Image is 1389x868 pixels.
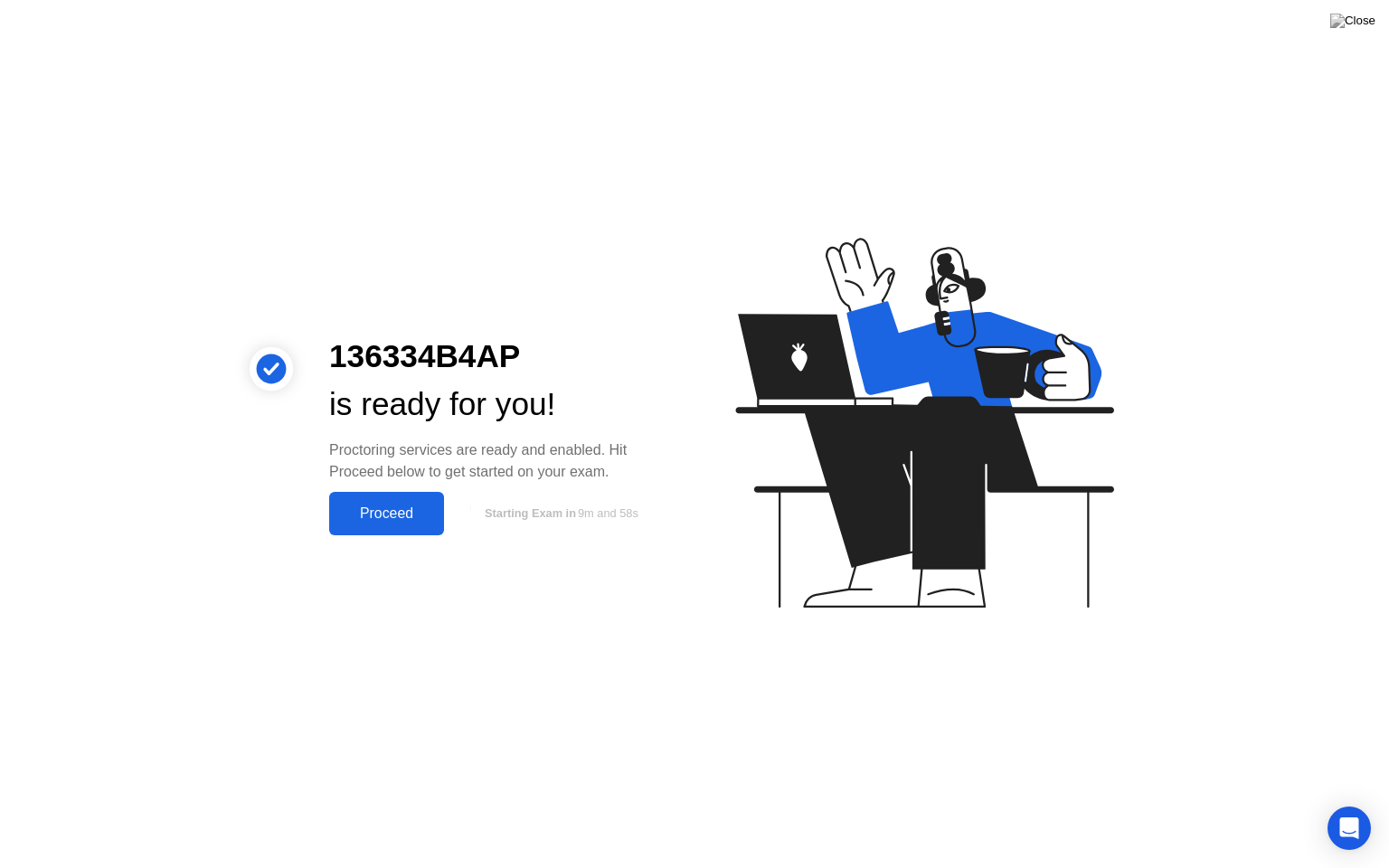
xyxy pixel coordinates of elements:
[329,381,666,429] div: is ready for you!
[453,496,666,531] button: Starting Exam in9m and 58s
[335,505,439,522] div: Proceed
[1330,14,1375,28] img: Close
[329,333,666,381] div: 136334B4AP
[578,506,638,520] span: 9m and 58s
[1328,807,1371,850] div: Open Intercom Messenger
[329,439,666,483] div: Proctoring services are ready and enabled. Hit Proceed below to get started on your exam.
[329,492,444,535] button: Proceed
